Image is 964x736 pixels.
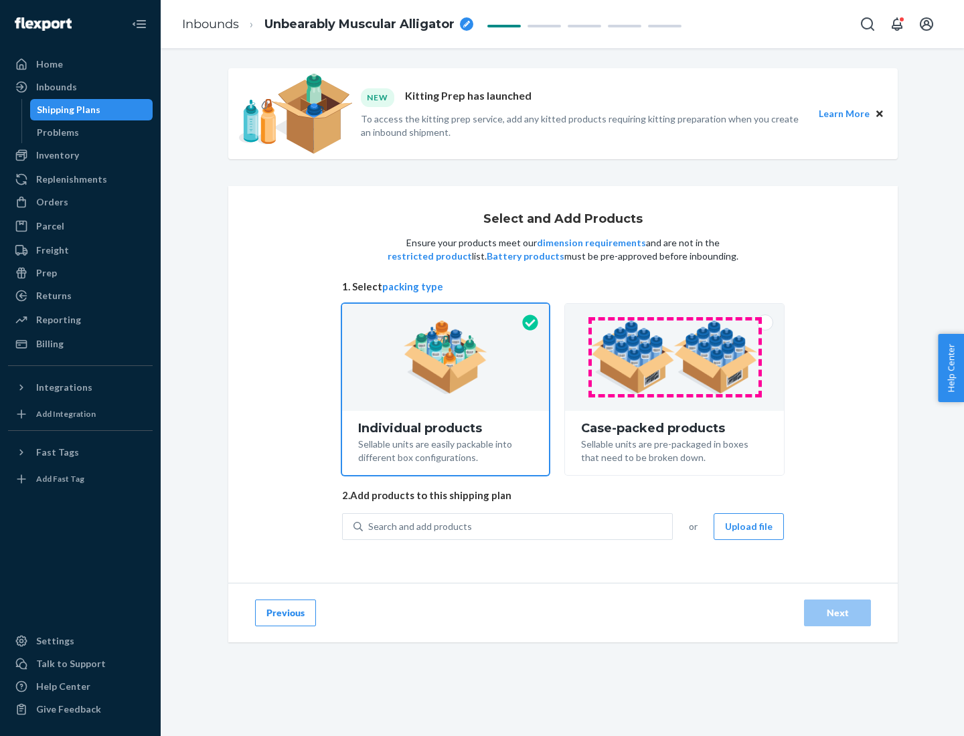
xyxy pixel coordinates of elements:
span: 1. Select [342,280,784,294]
div: Sellable units are easily packable into different box configurations. [358,435,533,464]
div: Billing [36,337,64,351]
div: Sellable units are pre-packaged in boxes that need to be broken down. [581,435,768,464]
a: Help Center [8,676,153,697]
div: Reporting [36,313,81,327]
div: Talk to Support [36,657,106,670]
div: Prep [36,266,57,280]
div: NEW [361,88,394,106]
div: Individual products [358,422,533,435]
button: restricted product [388,250,472,263]
span: 2. Add products to this shipping plan [342,488,784,502]
div: Fast Tags [36,446,79,459]
img: Flexport logo [15,17,72,31]
div: Parcel [36,219,64,233]
a: Add Fast Tag [8,468,153,490]
div: Add Integration [36,408,96,420]
button: Learn More [819,106,870,121]
button: Previous [255,600,316,626]
button: Battery products [487,250,564,263]
button: packing type [382,280,443,294]
a: Billing [8,333,153,355]
button: Upload file [714,513,784,540]
a: Orders [8,191,153,213]
a: Inbounds [8,76,153,98]
p: Ensure your products meet our and are not in the list. must be pre-approved before inbounding. [386,236,740,263]
div: Help Center [36,680,90,693]
a: Replenishments [8,169,153,190]
div: Problems [37,126,79,139]
a: Parcel [8,215,153,237]
img: individual-pack.facf35554cb0f1810c75b2bd6df2d64e.png [404,320,487,394]
a: Inventory [8,145,153,166]
div: Returns [36,289,72,302]
div: Case-packed products [581,422,768,435]
p: To access the kitting prep service, add any kitted products requiring kitting preparation when yo... [361,112,807,139]
a: Settings [8,630,153,652]
div: Give Feedback [36,703,101,716]
h1: Select and Add Products [483,213,643,226]
button: Close [872,106,887,121]
button: Open account menu [913,11,940,37]
div: Orders [36,195,68,209]
button: dimension requirements [537,236,646,250]
button: Integrations [8,377,153,398]
button: Open notifications [884,11,910,37]
a: Returns [8,285,153,306]
a: Talk to Support [8,653,153,674]
a: Reporting [8,309,153,331]
a: Inbounds [182,17,239,31]
a: Home [8,54,153,75]
a: Freight [8,240,153,261]
button: Close Navigation [126,11,153,37]
p: Kitting Prep has launched [405,88,532,106]
button: Open Search Box [854,11,881,37]
div: Next [815,606,860,620]
div: Add Fast Tag [36,473,84,484]
div: Integrations [36,381,92,394]
span: or [689,520,698,533]
button: Fast Tags [8,442,153,463]
a: Prep [8,262,153,284]
button: Next [804,600,871,626]
button: Give Feedback [8,699,153,720]
div: Freight [36,244,69,257]
ol: breadcrumbs [171,5,484,44]
div: Replenishments [36,173,107,186]
span: Unbearably Muscular Alligator [264,16,455,33]
div: Home [36,58,63,71]
div: Search and add products [368,520,472,533]
button: Help Center [938,334,964,402]
a: Add Integration [8,403,153,425]
div: Inventory [36,149,79,162]
a: Shipping Plans [30,99,153,120]
div: Settings [36,634,74,648]
div: Inbounds [36,80,77,94]
a: Problems [30,122,153,143]
div: Shipping Plans [37,103,100,116]
img: case-pack.59cecea509d18c883b923b81aeac6d0b.png [591,320,758,394]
